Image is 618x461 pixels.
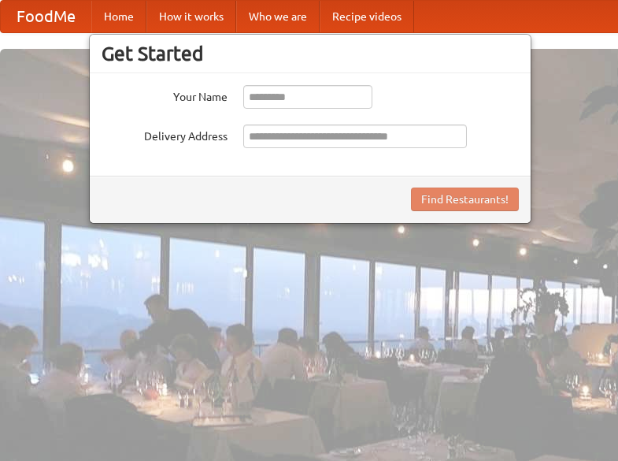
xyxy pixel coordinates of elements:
[411,188,519,211] button: Find Restaurants!
[1,1,91,32] a: FoodMe
[320,1,414,32] a: Recipe videos
[236,1,320,32] a: Who we are
[102,42,519,65] h3: Get Started
[102,85,228,105] label: Your Name
[146,1,236,32] a: How it works
[102,125,228,144] label: Delivery Address
[91,1,146,32] a: Home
